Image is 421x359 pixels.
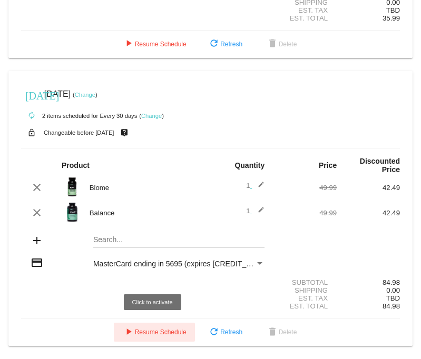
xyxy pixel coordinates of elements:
[273,209,337,217] div: 49.99
[246,182,265,190] span: 1
[266,326,279,339] mat-icon: delete
[118,126,131,139] mat-icon: live_help
[383,302,400,310] span: 84.98
[25,109,38,122] mat-icon: autorenew
[93,260,265,268] mat-select: Payment Method
[319,161,337,169] strong: Price
[273,294,337,302] div: Est. Tax
[337,184,400,192] div: 42.49
[337,278,400,286] div: 84.98
[44,129,114,136] small: Changeable before [DATE]
[75,92,95,98] a: Change
[31,234,43,247] mat-icon: add
[84,184,211,192] div: Biome
[31,256,43,269] mat-icon: credit_card
[199,323,251,342] button: Refresh
[258,35,306,54] button: Delete
[122,41,187,48] span: Resume Schedule
[273,286,337,294] div: Shipping
[84,209,211,217] div: Balance
[252,206,265,219] mat-icon: edit
[266,38,279,51] mat-icon: delete
[122,38,135,51] mat-icon: play_arrow
[114,35,195,54] button: Resume Schedule
[139,113,164,119] small: ( )
[266,328,297,336] span: Delete
[62,202,83,223] img: Image-1-Carousel-Balance-transp.png
[208,326,220,339] mat-icon: refresh
[25,126,38,139] mat-icon: lock_open
[383,14,400,22] span: 35.99
[386,286,400,294] span: 0.00
[246,207,265,215] span: 1
[93,236,265,244] input: Search...
[31,206,43,219] mat-icon: clear
[386,6,400,14] span: TBD
[386,294,400,302] span: TBD
[208,41,242,48] span: Refresh
[252,181,265,194] mat-icon: edit
[258,323,306,342] button: Delete
[273,14,337,22] div: Est. Total
[122,326,135,339] mat-icon: play_arrow
[273,6,337,14] div: Est. Tax
[273,302,337,310] div: Est. Total
[360,157,400,174] strong: Discounted Price
[273,184,337,192] div: 49.99
[73,92,97,98] small: ( )
[114,323,195,342] button: Resume Schedule
[93,260,295,268] span: MasterCard ending in 5695 (expires [CREDIT_CARD_DATA])
[337,209,400,217] div: 42.49
[273,278,337,286] div: Subtotal
[199,35,251,54] button: Refresh
[62,161,90,169] strong: Product
[141,113,162,119] a: Change
[208,328,242,336] span: Refresh
[25,88,38,101] mat-icon: [DATE]
[234,161,265,169] strong: Quantity
[208,38,220,51] mat-icon: refresh
[21,113,137,119] small: 2 items scheduled for Every 30 days
[62,176,83,197] img: Image-1-Carousel-Biome-Transp.png
[266,41,297,48] span: Delete
[31,181,43,194] mat-icon: clear
[122,328,187,336] span: Resume Schedule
